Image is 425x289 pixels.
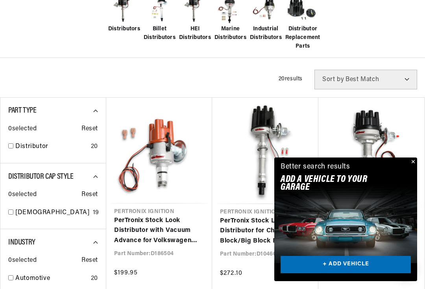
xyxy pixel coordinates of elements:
span: Billet Distributors [144,25,176,43]
div: 20 [91,142,98,152]
span: Industry [8,239,35,246]
div: Better search results [281,161,350,173]
span: Part Type [8,107,36,115]
span: 0 selected [8,190,37,200]
span: Reset [81,256,98,266]
span: Reset [81,190,98,200]
span: Sort by [322,76,344,83]
span: Distributors [108,25,140,33]
a: + ADD VEHICLE [281,256,411,274]
span: Distributor Replacement Parts [285,25,320,51]
span: Reset [81,124,98,134]
span: Industrial Distributors [250,25,282,43]
span: Distributor Cap Style [8,173,74,181]
select: Sort by [314,70,417,89]
span: 0 selected [8,124,37,134]
a: PerTronix Stock Look Distributor with Vacuum Advance for Volkswagen Type 1 Engines [114,216,204,246]
button: Close [408,157,417,167]
a: PerTronix Stock Look Distributor for Chevy Small Block/Big Block Engines [220,216,310,246]
span: 0 selected [8,256,37,266]
div: 20 [91,274,98,284]
a: [DEMOGRAPHIC_DATA] [15,208,90,218]
div: 19 [93,208,99,218]
span: Marine Distributors [214,25,246,43]
span: HEI Distributors [179,25,211,43]
span: 20 results [279,76,303,82]
h2: Add A VEHICLE to your garage [281,176,391,192]
a: Distributor [15,142,88,152]
a: Automotive [15,274,88,284]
